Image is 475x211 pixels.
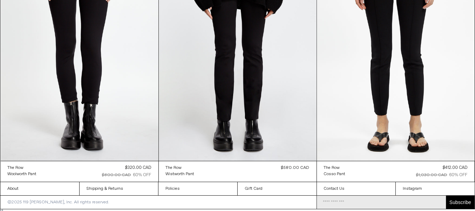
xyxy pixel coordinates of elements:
[324,165,346,171] a: The Row
[416,172,447,178] div: $1,030.00 CAD
[125,165,151,171] div: $320.00 CAD
[281,165,310,171] div: $580.00 CAD
[166,165,194,171] a: The Row
[102,172,131,178] div: $800.00 CAD
[238,182,317,195] a: Gift Card
[166,165,182,171] div: The Row
[80,182,158,195] a: Shipping & Returns
[166,171,194,177] div: Wistworth Pant
[324,171,346,177] div: Cosso Pant
[396,182,475,195] a: Instagram
[0,182,79,195] a: About
[317,196,446,209] input: Email Address
[324,171,346,177] a: Cosso Pant
[8,171,37,177] div: Woolworth Pant
[158,182,237,195] a: Policies
[443,165,468,171] div: $412.00 CAD
[450,172,468,178] div: 60% OFF
[317,182,396,195] a: Contact Us
[166,171,194,177] a: Wistworth Pant
[8,165,37,171] a: The Row
[0,196,116,209] p: ©2025 119 [PERSON_NAME], Inc. All rights reserved.
[324,165,340,171] div: The Row
[8,165,24,171] div: The Row
[133,172,151,178] div: 60% OFF
[446,196,475,209] button: Subscribe
[8,171,37,177] a: Woolworth Pant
